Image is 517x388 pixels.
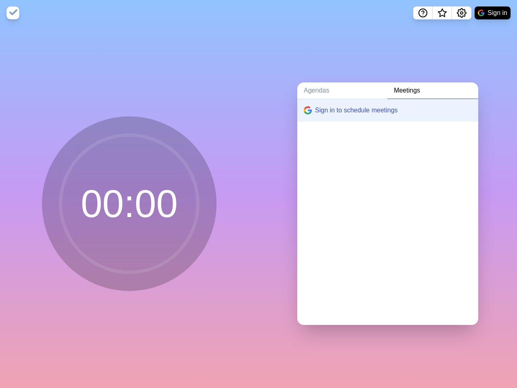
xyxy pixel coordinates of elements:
[297,99,478,122] button: Sign in to schedule meetings
[304,106,312,114] img: google logo
[297,82,387,99] a: Agendas
[475,6,511,19] button: Sign in
[478,10,484,16] img: google logo
[452,6,471,19] button: Settings
[413,6,433,19] button: Help
[433,6,452,19] button: What’s new
[387,82,478,99] a: Meetings
[6,6,19,19] img: timeblocks logo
